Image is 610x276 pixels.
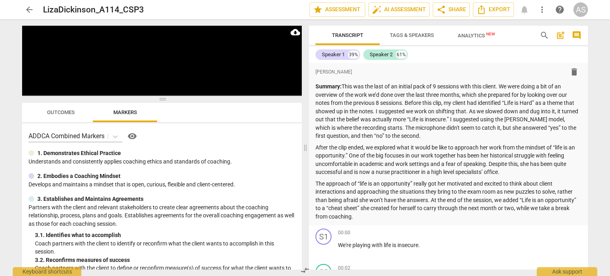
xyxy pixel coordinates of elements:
span: is [392,242,397,248]
p: ADDCA Combined Markers [29,131,104,141]
p: 2. Embodies a Coaching Mindset [37,172,121,180]
span: auto_fix_high [372,5,382,14]
span: 00:02 [338,265,350,272]
span: help [555,5,565,14]
span: delete [569,67,579,77]
button: Export [473,2,514,17]
p: Develops and maintains a mindset that is open, curious, flexible and client-centered. [29,180,295,189]
button: Help [126,130,139,143]
span: more_vert [537,5,547,14]
span: Export [477,5,510,14]
div: Speaker 1 [322,51,345,59]
span: Assessment [313,5,362,14]
p: The approach of “life is an opportunity” really got her motivated and excited to think about clie... [315,180,581,221]
span: with [372,242,384,248]
p: This was the last of an initial pack of 9 sessions with this client. We were doing a bit of an ov... [315,82,581,140]
span: New [486,32,495,36]
p: 1. Demonstrates Ethical Practice [37,149,121,157]
button: Share [433,2,470,17]
button: AS [573,2,588,17]
span: post_add [556,31,565,40]
span: share [436,5,446,14]
p: After the clip ended, we explored what it would be like to approach her work from the mindset of ... [315,143,581,176]
span: life [384,242,392,248]
div: 61% [396,51,407,59]
span: Share [436,5,466,14]
span: comment [572,31,581,40]
p: 3. Establishes and Maintains Agreements [37,195,143,203]
span: playing [352,242,372,248]
div: Speaker 2 [370,51,393,59]
span: Outcomes [47,109,75,115]
div: 3. 1. Identifies what to accomplish [35,231,295,239]
p: Understands and consistently applies coaching ethics and standards of coaching. [29,157,295,166]
span: 00:00 [338,229,350,236]
span: Analytics [458,33,495,39]
p: Coach partners with the client to identify or reconfirm what the client wants to accomplish in th... [35,239,295,256]
span: Tags & Speakers [390,32,434,38]
button: Add summary [554,29,567,42]
span: AI Assessment [372,5,426,14]
span: Transcript [332,32,363,38]
span: compare_arrows [300,266,310,275]
button: Search [538,29,551,42]
span: We're [338,242,352,248]
div: 39% [348,51,359,59]
span: . [418,242,420,248]
button: Assessment [309,2,365,17]
div: Keyboard shortcuts [13,267,81,276]
span: cloud_download [291,27,300,37]
strong: Summary: [315,83,342,90]
span: insecure [397,242,418,248]
button: AI Assessment [368,2,430,17]
span: arrow_back [25,5,34,14]
span: visibility [127,131,137,141]
div: Change speaker [315,229,332,245]
div: 3. 2. Reconfirms measures of success [35,256,295,264]
span: search [540,31,549,40]
button: Show/Hide comments [570,29,583,42]
p: Partners with the client and relevant stakeholders to create clear agreements about the coaching ... [29,203,295,228]
div: Ask support [537,267,597,276]
a: Help [553,2,567,17]
span: [PERSON_NAME] [315,69,352,76]
a: Help [123,130,139,143]
h2: LizaDickinson_A114_CSP3 [43,5,144,15]
span: Markers [113,109,137,115]
span: star [313,5,323,14]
